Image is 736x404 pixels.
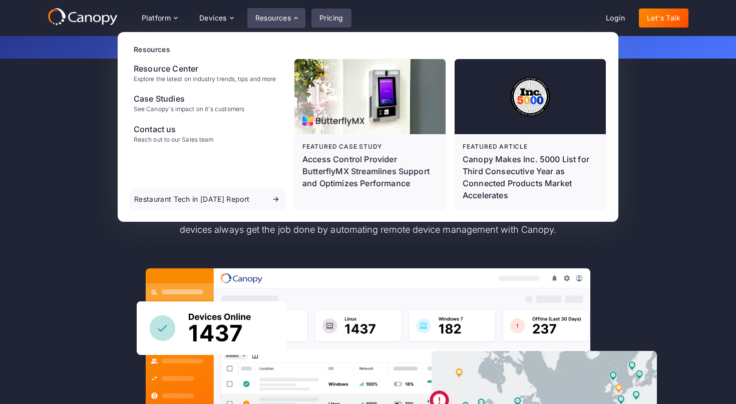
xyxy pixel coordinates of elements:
div: Platform [134,8,185,28]
a: Contact usReach out to our Sales team [130,119,286,147]
div: Featured case study [302,142,438,151]
div: Resource Center [134,63,276,75]
div: Case Studies [134,93,244,105]
a: Let's Talk [639,9,688,28]
a: Featured articleCanopy Makes Inc. 5000 List for Third Consecutive Year as Connected Products Mark... [455,59,606,209]
a: Pricing [311,9,351,28]
div: Platform [142,15,171,22]
nav: Resources [118,32,618,222]
div: Resources [247,8,305,28]
div: Resources [134,44,606,55]
img: Canopy sees how many devices are online [137,301,287,355]
a: Featured case studyAccess Control Provider ButterflyMX Streamlines Support and Optimizes Performance [294,59,446,209]
div: Contact us [134,123,213,135]
div: Devices [199,15,227,22]
div: Explore the latest on industry trends, tips and more [134,76,276,83]
a: Case StudiesSee Canopy's impact on it's customers [130,89,286,117]
a: Restaurant Tech in [DATE] Report [130,189,286,210]
div: Devices [191,8,241,28]
a: Resource CenterExplore the latest on industry trends, tips and more [130,59,286,87]
div: Reach out to our Sales team [134,136,213,143]
div: Canopy Makes Inc. 5000 List for Third Consecutive Year as Connected Products Market Accelerates [463,153,598,201]
div: Restaurant Tech in [DATE] Report [134,196,249,203]
div: See Canopy's impact on it's customers [134,106,244,113]
a: Login [598,9,633,28]
div: Resources [255,15,291,22]
div: Featured article [463,142,598,151]
p: Access Control Provider ButterflyMX Streamlines Support and Optimizes Performance [302,153,438,189]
